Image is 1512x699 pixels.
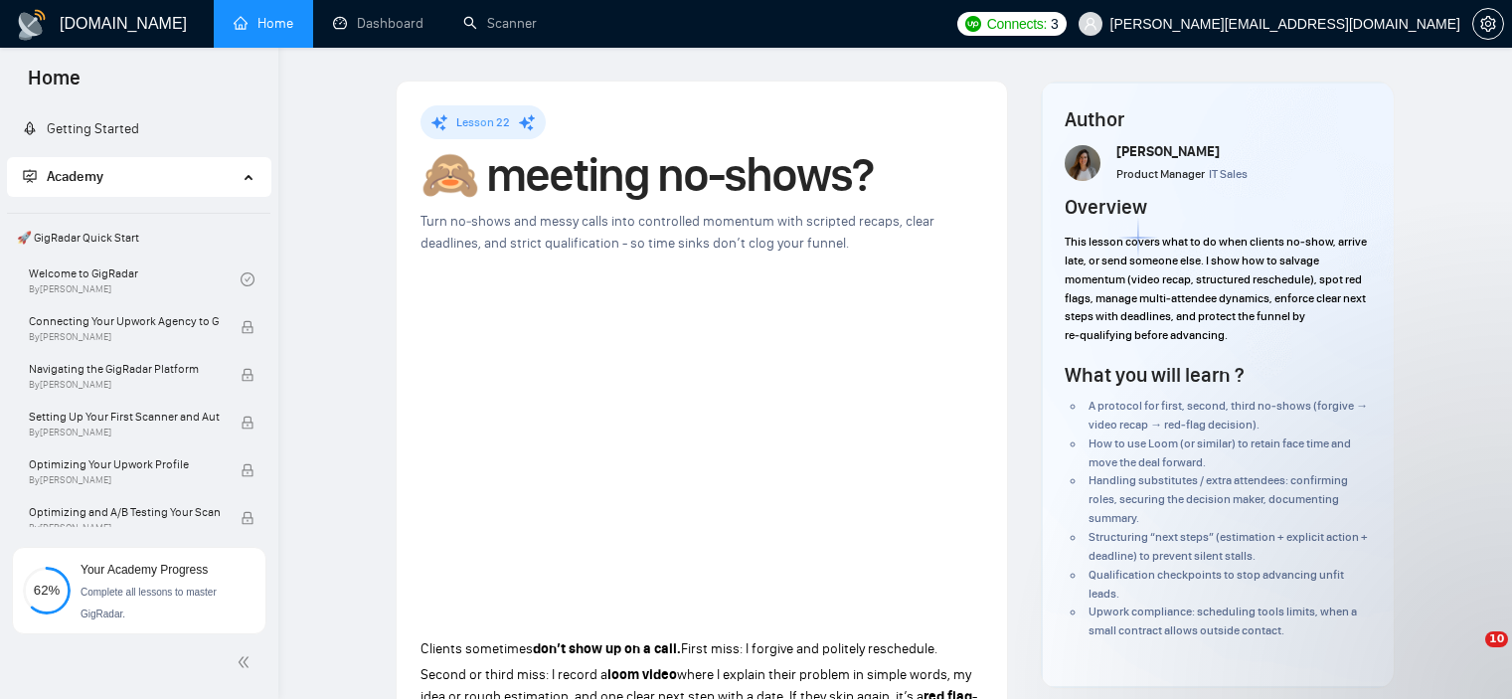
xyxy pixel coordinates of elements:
img: tamara_levit_pic.png [1065,145,1100,181]
iframe: Intercom live chat [1444,631,1492,679]
span: check-circle [241,272,254,286]
span: Turn no‑shows and messy calls into controlled momentum with scripted recaps, clear deadlines, and... [420,213,934,252]
a: Welcome to GigRadarBy[PERSON_NAME] [29,258,241,301]
a: homeHome [234,15,293,32]
h4: Author [1065,105,1370,133]
span: Academy [47,168,103,185]
span: Your Academy Progress [81,563,208,577]
span: Connects: [987,13,1047,35]
button: setting [1472,8,1504,40]
span: Academy [23,168,103,185]
span: 62% [23,584,71,597]
span: Product Manager [1116,167,1205,181]
span: Clients sometimes [420,640,533,657]
span: 10 [1485,631,1508,647]
span: Home [12,64,96,105]
span: This lesson covers what to do when clients no‑show, arrive late, or send someone else. I show how... [1065,235,1367,342]
h4: What you will learn ? [1065,361,1244,389]
span: By [PERSON_NAME] [29,331,220,343]
span: lock [241,511,254,525]
span: Connecting Your Upwork Agency to GigRadar [29,311,220,331]
li: Getting Started [7,109,270,149]
span: By [PERSON_NAME] [29,427,220,438]
span: double-left [237,652,256,672]
span: lock [241,463,254,477]
span: A protocol for first, second, third no‑shows (forgive → video recap → red‑flag decision). [1089,399,1368,432]
span: 3 [1051,13,1059,35]
span: Optimizing Your Upwork Profile [29,454,220,474]
span: Optimizing and A/B Testing Your Scanner for Better Results [29,502,220,522]
span: lock [241,416,254,430]
span: Setting Up Your First Scanner and Auto-Bidder [29,407,220,427]
h1: 🙈 meeting no-shows? [420,153,983,197]
span: lock [241,320,254,334]
strong: loom video [607,666,677,683]
span: By [PERSON_NAME] [29,474,220,486]
img: upwork-logo.png [965,16,981,32]
span: Structuring “next steps” (estimation + explicit action + deadline) to prevent silent stalls. [1089,530,1368,563]
a: rocketGetting Started [23,120,139,137]
span: lock [241,368,254,382]
span: [PERSON_NAME] [1116,143,1220,160]
span: fund-projection-screen [23,169,37,183]
span: Upwork compliance: scheduling tools limits, when a small contract allows outside contact. [1089,605,1357,637]
span: 🚀 GigRadar Quick Start [9,218,268,258]
h4: Overview [1065,193,1147,221]
span: Lesson 22 [456,115,510,129]
a: setting [1472,16,1504,32]
a: searchScanner [463,15,537,32]
span: Qualification checkpoints to stop advancing unfit leads. [1089,568,1344,601]
span: Navigating the GigRadar Platform [29,359,220,379]
span: By [PERSON_NAME] [29,379,220,391]
span: Handling substitutes / extra attendees: confirming roles, securing the decision maker, documentin... [1089,473,1348,525]
span: setting [1473,16,1503,32]
span: Second or third miss: I record a [420,666,607,683]
span: How to use Loom (or similar) to retain face time and move the deal forward. [1089,437,1351,469]
span: By [PERSON_NAME] [29,522,220,534]
img: logo [16,9,48,41]
strong: don’t show up on a call. [533,640,681,657]
span: IT Sales [1209,167,1248,181]
span: Complete all lessons to master GigRadar. [81,587,217,619]
span: First miss: I forgive and politely reschedule. [681,640,937,657]
a: dashboardDashboard [333,15,423,32]
span: user [1084,17,1097,31]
